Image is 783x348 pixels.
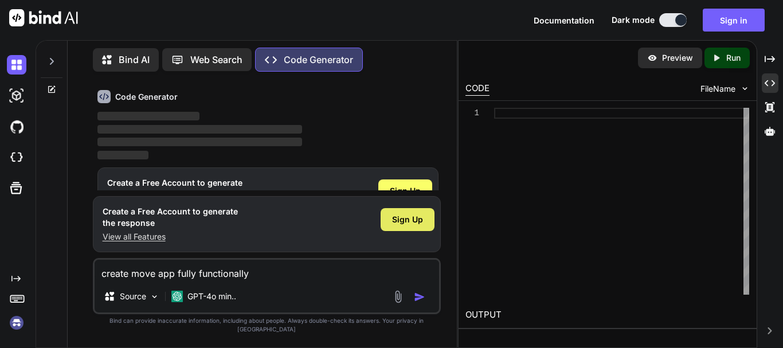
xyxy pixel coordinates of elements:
[97,112,200,120] span: ‌
[647,53,657,63] img: preview
[120,291,146,302] p: Source
[190,53,242,67] p: Web Search
[703,9,765,32] button: Sign in
[103,206,238,229] h1: Create a Free Account to generate the response
[97,138,302,146] span: ‌
[107,177,242,200] h1: Create a Free Account to generate the response
[390,185,421,197] span: Sign Up
[284,53,353,67] p: Code Generator
[465,108,479,119] div: 1
[612,14,655,26] span: Dark mode
[391,290,405,303] img: attachment
[119,53,150,67] p: Bind AI
[95,260,439,280] textarea: create move app fully functionally
[700,83,735,95] span: FileName
[726,52,741,64] p: Run
[187,291,236,302] p: GPT-4o min..
[534,15,594,25] span: Documentation
[97,125,302,134] span: ‌
[93,316,441,334] p: Bind can provide inaccurate information, including about people. Always double-check its answers....
[7,313,26,333] img: signin
[414,291,425,303] img: icon
[7,148,26,167] img: cloudideIcon
[97,151,148,159] span: ‌
[7,117,26,136] img: githubDark
[465,82,490,96] div: CODE
[7,55,26,75] img: darkChat
[740,84,750,93] img: chevron down
[7,86,26,105] img: darkAi-studio
[115,91,178,103] h6: Code Generator
[150,292,159,302] img: Pick Models
[662,52,693,64] p: Preview
[459,302,757,329] h2: OUTPUT
[171,291,183,302] img: GPT-4o mini
[392,214,423,225] span: Sign Up
[9,9,78,26] img: Bind AI
[103,231,238,243] p: View all Features
[534,14,594,26] button: Documentation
